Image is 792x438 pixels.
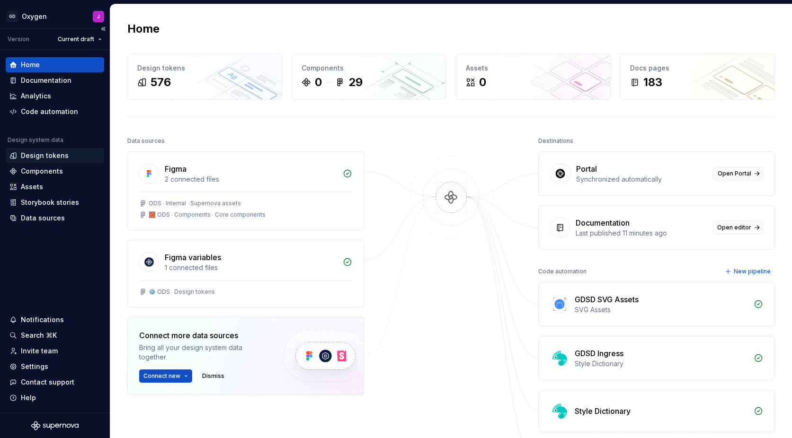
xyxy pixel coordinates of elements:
span: Dismiss [202,372,224,380]
div: Portal [576,163,597,175]
svg: Supernova Logo [31,421,79,430]
button: Contact support [6,375,104,390]
div: Help [21,393,36,403]
div: Version [8,35,29,43]
div: Contact support [21,377,74,387]
span: Open editor [717,224,751,231]
div: 2 connected files [165,175,337,184]
div: 0 [315,75,322,90]
div: Storybook stories [21,198,79,207]
a: Documentation [6,73,104,88]
h2: Home [127,21,160,36]
button: GDOxygenJ [2,6,108,26]
div: Components [302,63,436,73]
div: Last published 11 minutes ago [576,228,707,238]
div: Oxygen [22,12,47,21]
div: GDSD Ingress [575,348,623,359]
a: Code automation [6,104,104,119]
div: 576 [151,75,171,90]
button: New pipeline [722,265,775,278]
a: Storybook stories [6,195,104,210]
div: Destinations [538,134,573,148]
div: Settings [21,362,48,371]
div: GDSD SVG Assets [575,294,639,305]
div: Figma variables [165,252,221,263]
div: 🧱 ODS ⸱ Components ⸱ Core components [149,211,266,219]
button: Current draft [53,33,106,46]
div: Connect more data sources [139,330,267,341]
div: Documentation [576,217,630,228]
button: Help [6,390,104,405]
a: Assets0 [456,53,611,100]
div: 29 [348,75,363,90]
a: Analytics [6,88,104,104]
a: Figma2 connected filesODS ⸱ Internal ⸱ Supernova assets🧱 ODS ⸱ Components ⸱ Core components [127,151,364,230]
div: Docs pages [630,63,765,73]
div: Design tokens [21,151,69,160]
button: Collapse sidebar [97,22,110,35]
a: Docs pages183 [620,53,775,100]
div: Notifications [21,315,64,324]
div: Search ⌘K [21,331,57,340]
div: Home [21,60,40,70]
a: Figma variables1 connected files⚙️ ODS ⸱ Design tokens [127,240,364,307]
div: Bring all your design system data together. [139,343,267,362]
a: Components [6,164,104,179]
span: Current draft [58,35,94,43]
span: Open Portal [718,170,751,177]
div: SVG Assets [575,305,748,315]
div: ⚙️ ODS ⸱ Design tokens [149,288,215,296]
div: Style Dictionary [575,359,748,368]
div: 183 [643,75,662,90]
div: Figma [165,163,187,175]
a: Invite team [6,343,104,359]
button: Connect new [139,369,192,383]
div: GD [7,11,18,22]
a: Design tokens576 [127,53,282,100]
span: Connect new [143,372,180,380]
div: Synchronized automatically [576,175,708,184]
div: Components [21,166,63,176]
div: Invite team [21,346,58,356]
div: Design tokens [137,63,272,73]
div: Data sources [127,134,165,148]
a: Open Portal [713,167,763,180]
div: 1 connected files [165,263,337,272]
div: Assets [21,182,43,192]
button: Search ⌘K [6,328,104,343]
div: Documentation [21,76,71,85]
div: Analytics [21,91,51,101]
div: Assets [466,63,601,73]
a: Components029 [292,53,446,100]
span: New pipeline [734,268,771,275]
div: 0 [479,75,486,90]
div: J [97,13,100,20]
div: Code automation [21,107,78,116]
div: Design system data [8,136,63,144]
div: Data sources [21,213,65,223]
div: ODS ⸱ Internal ⸱ Supernova assets [149,200,241,207]
a: Home [6,57,104,72]
a: Settings [6,359,104,374]
div: Style Dictionary [575,405,631,417]
button: Dismiss [198,369,229,383]
a: Data sources [6,210,104,226]
a: Design tokens [6,148,104,163]
div: Code automation [538,265,587,278]
a: Open editor [713,221,763,234]
a: Assets [6,179,104,194]
button: Notifications [6,312,104,327]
